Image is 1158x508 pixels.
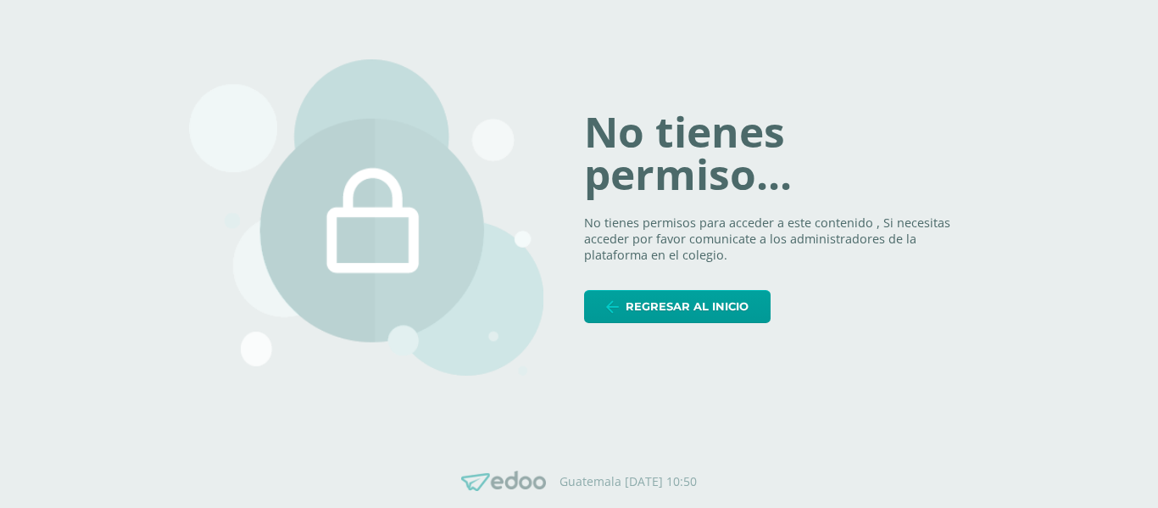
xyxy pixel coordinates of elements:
[461,471,546,492] img: Edoo
[584,111,969,195] h1: No tienes permiso...
[584,215,969,263] p: No tienes permisos para acceder a este contenido , Si necesitas acceder por favor comunicate a lo...
[189,59,543,377] img: 403.png
[626,291,749,322] span: Regresar al inicio
[584,290,771,323] a: Regresar al inicio
[560,474,697,489] p: Guatemala [DATE] 10:50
